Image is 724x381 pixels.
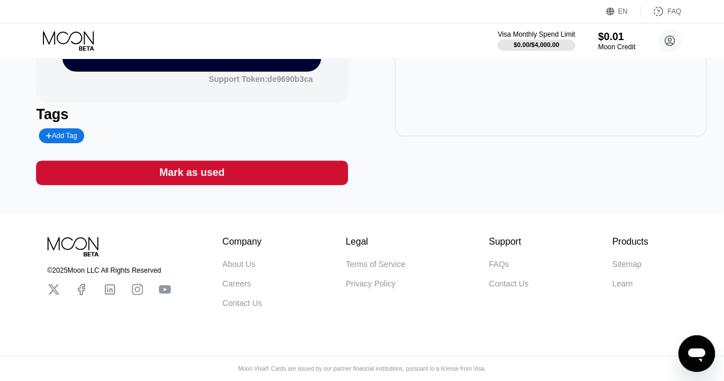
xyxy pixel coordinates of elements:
[159,166,224,179] div: Mark as used
[612,260,641,269] div: Sitemap
[346,237,405,247] div: Legal
[346,260,405,269] div: Terms of Service
[489,260,509,269] div: FAQs
[223,260,256,269] div: About Us
[229,366,495,372] div: Moon Visa® Cards are issued by our partner financial institutions, pursuant to a license from Visa.
[223,298,262,308] div: Contact Us
[223,237,262,247] div: Company
[346,279,395,288] div: Privacy Policy
[618,7,628,15] div: EN
[48,266,171,274] div: © 2025 Moon LLC All Rights Reserved
[513,41,559,48] div: $0.00 / $4,000.00
[489,237,528,247] div: Support
[209,74,313,84] div: Support Token: de9690b3ca
[489,279,528,288] div: Contact Us
[598,31,635,43] div: $0.01
[46,132,77,140] div: Add Tag
[612,279,632,288] div: Learn
[667,7,681,15] div: FAQ
[497,30,575,38] div: Visa Monthly Spend Limit
[606,6,641,17] div: EN
[39,128,84,143] div: Add Tag
[641,6,681,17] div: FAQ
[223,279,251,288] div: Careers
[598,43,635,51] div: Moon Credit
[497,30,575,51] div: Visa Monthly Spend Limit$0.00/$4,000.00
[598,31,635,51] div: $0.01Moon Credit
[36,160,347,185] div: Mark as used
[612,237,648,247] div: Products
[209,74,313,84] div: Support Token:de9690b3ca
[678,335,715,372] iframe: Button to launch messaging window
[36,106,347,123] div: Tags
